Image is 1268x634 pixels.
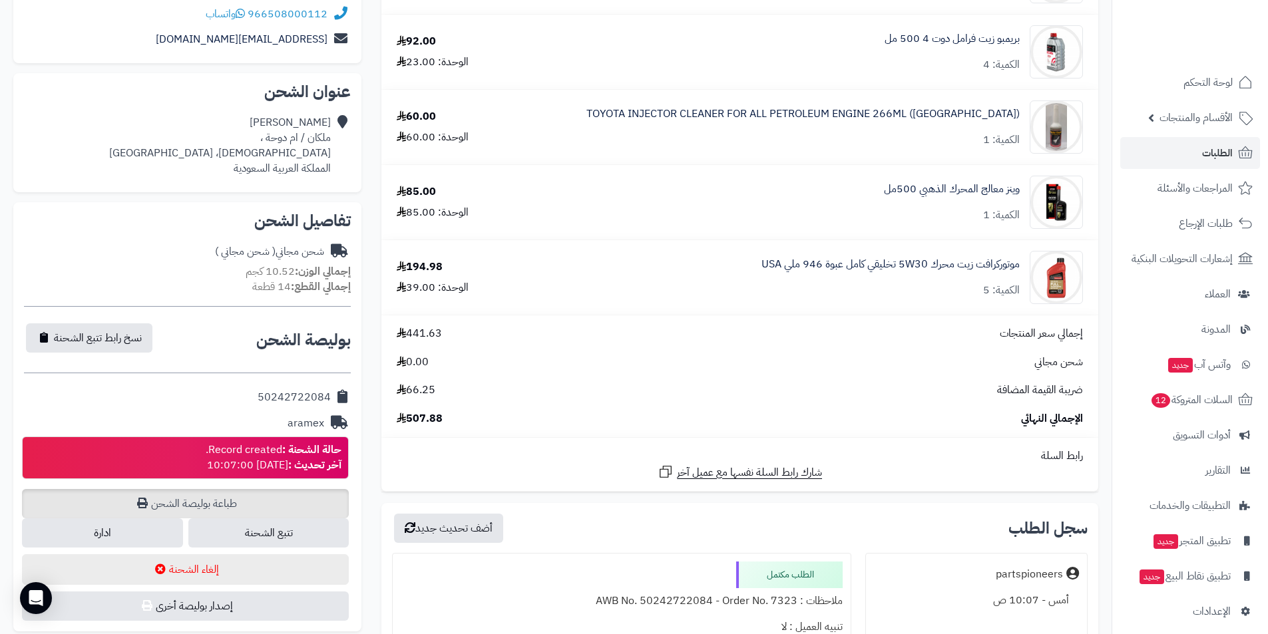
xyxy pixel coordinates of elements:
span: تطبيق المتجر [1152,532,1231,550]
a: موتوركرافت زيت محرك 5W30 تخليقي كامل عبوة 946 ملي USA [761,257,1020,272]
span: التطبيقات والخدمات [1150,496,1231,515]
a: [EMAIL_ADDRESS][DOMAIN_NAME] [156,31,327,47]
button: نسخ رابط تتبع الشحنة [26,323,152,353]
img: Motorcraft%205W%2030%20Full%20Synthetic%20Motor%20Oil_288x288.jpg.renditions.original-90x90.png [1030,251,1082,304]
strong: آخر تحديث : [288,457,341,473]
strong: إجمالي القطع: [291,279,351,295]
span: لوحة التحكم [1183,73,1233,92]
a: الإعدادات [1120,595,1260,627]
a: تتبع الشحنة [188,518,349,548]
span: العملاء [1205,285,1231,303]
small: 10.52 كجم [246,263,351,279]
span: إشعارات التحويلات البنكية [1132,249,1233,268]
span: المراجعات والأسئلة [1158,179,1233,198]
div: الوحدة: 85.00 [397,205,469,220]
div: 194.98 [397,259,443,275]
a: التطبيقات والخدمات [1120,490,1260,522]
div: 92.00 [397,34,436,49]
strong: حالة الشحنة : [282,442,341,458]
span: المدونة [1201,320,1231,339]
div: أمس - 10:07 ص [874,587,1079,613]
h2: عنوان الشحن [24,84,351,100]
span: إجمالي سعر المنتجات [1000,326,1083,341]
span: الطلبات [1202,144,1233,162]
span: 12 [1152,393,1170,408]
a: بريمبو زيت فرامل دوت 4 500 مل [885,31,1020,47]
span: تطبيق نقاط البيع [1138,567,1231,585]
a: 966508000112 [248,6,327,22]
div: رابط السلة [387,448,1093,464]
div: aramex [288,416,324,431]
div: 60.00 [397,109,436,124]
div: الطلب مكتمل [736,561,843,588]
img: logo-2.png [1177,10,1255,38]
a: الطلبات [1120,137,1260,169]
a: طلبات الإرجاع [1120,208,1260,239]
a: لوحة التحكم [1120,67,1260,98]
div: الكمية: 1 [983,208,1020,223]
a: أدوات التسويق [1120,419,1260,451]
div: 50242722084 [258,390,331,405]
span: الإجمالي النهائي [1021,411,1083,426]
a: السلات المتروكة12 [1120,384,1260,416]
span: جديد [1140,569,1164,584]
span: 66.25 [397,383,435,398]
span: التقارير [1205,461,1231,480]
a: المدونة [1120,313,1260,345]
div: الوحدة: 23.00 [397,55,469,70]
span: 441.63 [397,326,442,341]
a: شارك رابط السلة نفسها مع عميل آخر [658,464,822,480]
div: الكمية: 1 [983,132,1020,148]
a: التقارير [1120,454,1260,486]
a: وينز معالج المحرك الذهبي 500مل [884,182,1020,197]
a: TOYOTA INJECTOR CLEANER FOR ALL PETROLEUM ENGINE 266ML ([GEOGRAPHIC_DATA]) [586,106,1020,122]
div: الوحدة: 39.00 [397,280,469,295]
h2: بوليصة الشحن [256,332,351,348]
span: السلات المتروكة [1150,391,1233,409]
div: ملاحظات : AWB No. 50242722084 - Order No. 7323 [401,588,842,614]
a: إشعارات التحويلات البنكية [1120,243,1260,275]
img: 1717507757-TT%20INJ-90x90.jpeg [1030,100,1082,154]
button: إلغاء الشحنة [22,554,349,585]
div: 85.00 [397,184,436,200]
small: 14 قطعة [252,279,351,295]
a: تطبيق المتجرجديد [1120,525,1260,557]
div: partspioneers [996,567,1063,582]
div: Open Intercom Messenger [20,582,52,614]
span: وآتس آب [1167,355,1231,374]
span: 507.88 [397,411,443,426]
img: 1733292072-W77101-Formula-Gold-Engine-Treatment-90x90.jpg [1030,176,1082,229]
span: طلبات الإرجاع [1179,214,1233,233]
span: نسخ رابط تتبع الشحنة [54,330,142,346]
a: تطبيق نقاط البيعجديد [1120,560,1260,592]
span: شحن مجاني [1034,355,1083,370]
img: brembo-dot4-premium-brake-fluid-500ml-l04005-90x90.jpg [1030,25,1082,79]
span: ( شحن مجاني ) [215,243,276,259]
div: [PERSON_NAME] ملكان / ام دوحة ، [DEMOGRAPHIC_DATA]، [GEOGRAPHIC_DATA] المملكة العربية السعودية [109,115,331,176]
span: الإعدادات [1193,602,1231,621]
span: ضريبة القيمة المضافة [997,383,1083,398]
span: 0.00 [397,355,429,370]
a: وآتس آبجديد [1120,349,1260,381]
strong: إجمالي الوزن: [295,263,351,279]
span: جديد [1154,534,1178,549]
button: أضف تحديث جديد [394,514,503,543]
span: أدوات التسويق [1173,426,1231,444]
div: الوحدة: 60.00 [397,130,469,145]
div: الكمية: 5 [983,283,1020,298]
h2: تفاصيل الشحن [24,213,351,229]
span: شارك رابط السلة نفسها مع عميل آخر [677,465,822,480]
a: طباعة بوليصة الشحن [22,489,349,518]
a: المراجعات والأسئلة [1120,172,1260,204]
a: العملاء [1120,278,1260,310]
a: ادارة [22,518,183,548]
span: الأقسام والمنتجات [1160,108,1233,127]
div: شحن مجاني [215,244,324,259]
button: إصدار بوليصة أخرى [22,591,349,621]
a: واتساب [206,6,245,22]
div: الكمية: 4 [983,57,1020,73]
h3: سجل الطلب [1008,520,1088,536]
span: جديد [1168,358,1193,373]
div: Record created. [DATE] 10:07:00 [206,442,341,473]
